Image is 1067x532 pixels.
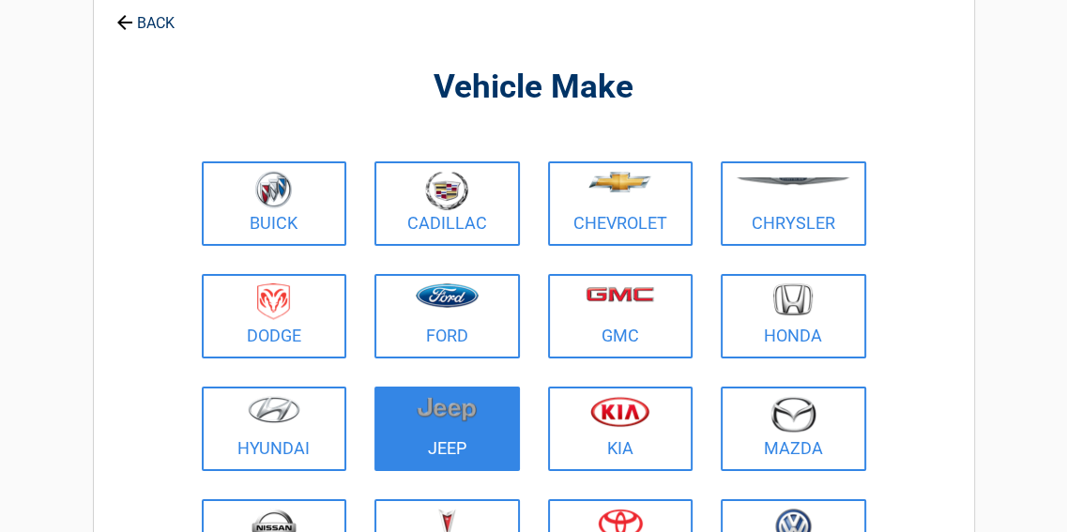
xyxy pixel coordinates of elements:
h2: Vehicle Make [197,66,871,110]
img: kia [590,396,649,427]
a: Chrysler [721,161,866,246]
a: Jeep [374,387,520,471]
img: buick [255,171,292,208]
img: chevrolet [588,172,651,192]
img: honda [773,283,813,316]
a: Buick [202,161,347,246]
a: GMC [548,274,694,358]
a: Hyundai [202,387,347,471]
a: Honda [721,274,866,358]
img: dodge [257,283,290,320]
img: cadillac [425,171,468,210]
a: Dodge [202,274,347,358]
img: jeep [417,396,477,422]
a: Kia [548,387,694,471]
img: ford [416,283,479,308]
a: Ford [374,274,520,358]
img: gmc [586,286,654,302]
a: Mazda [721,387,866,471]
img: hyundai [248,396,300,423]
a: Cadillac [374,161,520,246]
img: chrysler [736,177,850,186]
a: Chevrolet [548,161,694,246]
img: mazda [770,396,816,433]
